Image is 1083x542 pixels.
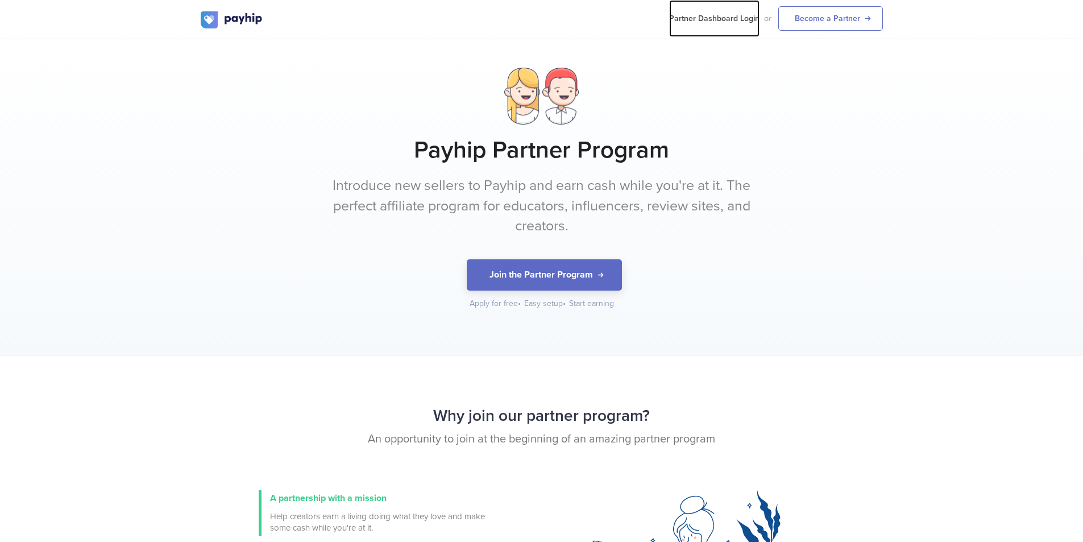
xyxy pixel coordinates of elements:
[270,493,387,504] span: A partnership with a mission
[201,431,883,448] p: An opportunity to join at the beginning of an amazing partner program
[563,299,566,308] span: •
[201,401,883,431] h2: Why join our partner program?
[470,298,522,309] div: Apply for free
[542,68,579,125] img: dude.png
[524,298,567,309] div: Easy setup
[259,490,486,536] a: A partnership with a mission Help creators earn a living doing what they love and make some cash ...
[518,299,521,308] span: •
[201,11,263,28] img: logo.svg
[467,259,622,291] button: Join the Partner Program
[778,6,883,31] a: Become a Partner
[270,511,486,533] span: Help creators earn a living doing what they love and make some cash while you're at it.
[201,136,883,164] h1: Payhip Partner Program
[329,176,755,237] p: Introduce new sellers to Payhip and earn cash while you're at it. The perfect affiliate program f...
[504,68,540,125] img: lady.png
[569,298,614,309] div: Start earning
